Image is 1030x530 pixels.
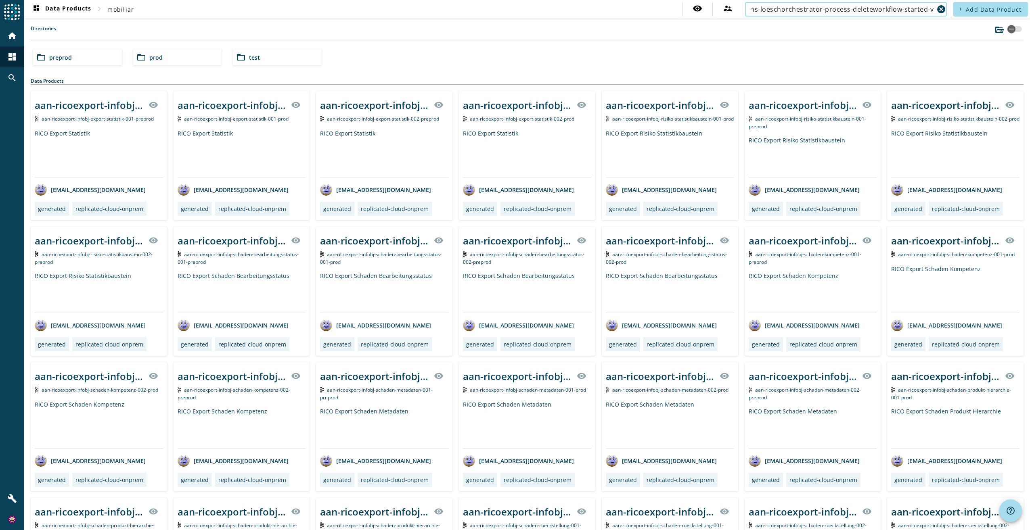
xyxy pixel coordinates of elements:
div: [EMAIL_ADDRESS][DOMAIN_NAME] [891,184,1002,196]
mat-icon: supervisor_account [723,4,733,13]
img: Kafka Topic: aan-ricoexport-infobj-schaden-rueckstellung-001-prod [606,522,609,528]
div: aan-ricoexport-infobj-schaden-metadaten-002-_stage_ [606,369,715,383]
mat-icon: home [7,31,17,41]
div: replicated-cloud-onprem [504,205,572,213]
mat-icon: visibility [862,100,872,110]
div: replicated-cloud-onprem [789,340,857,348]
img: Kafka Topic: aan-ricoexport-infobj-risiko-statistikbaustein-001-preprod [749,116,752,121]
mat-icon: visibility [291,100,301,110]
mat-icon: visibility [577,371,586,381]
div: RICO Export Schaden Kompetenz [891,265,1020,313]
div: generated [752,476,780,484]
div: generated [38,476,66,484]
div: [EMAIL_ADDRESS][DOMAIN_NAME] [606,319,717,331]
div: generated [181,205,209,213]
div: RICO Export Schaden Produkt Hierarchie [891,407,1020,448]
div: generated [323,205,351,213]
div: generated [466,205,494,213]
div: aan-ricoexport-infobj-schaden-produkt-hierarchie-001-_stage_ [891,369,1000,383]
span: Kafka Topic: aan-ricoexport-infobj-schaden-metadaten-002-prod [612,386,729,393]
button: Clear [936,4,947,15]
span: Add Data Product [966,6,1022,13]
mat-icon: visibility [434,371,444,381]
div: replicated-cloud-onprem [932,205,1000,213]
div: generated [752,205,780,213]
mat-icon: visibility [577,100,586,110]
div: RICO Export Schaden Metadaten [606,401,734,448]
img: avatar [35,184,47,196]
span: Kafka Topic: aan-ricoexport-infobj-risiko-statistikbaustein-002-prod [898,115,1020,122]
div: RICO Export Statistik [35,129,163,177]
mat-icon: visibility [149,236,158,245]
img: Kafka Topic: aan-ricoexport-infobj-schaden-kompetenz-002-prod [35,387,38,392]
div: generated [752,340,780,348]
span: Kafka Topic: aan-ricoexport-infobj-schaden-bearbeitungsstatus-002-prod [606,251,727,265]
mat-icon: visibility [149,100,158,110]
span: Kafka Topic: aan-ricoexport-infobj-risiko-statistikbaustein-001-prod [612,115,734,122]
div: [EMAIL_ADDRESS][DOMAIN_NAME] [463,455,574,467]
mat-icon: visibility [720,507,729,516]
span: Kafka Topic: aan-ricoexport-infobj-schaden-metadaten-001-preprod [320,386,433,401]
img: avatar [320,319,332,331]
div: RICO Export Schaden Kompetenz [749,272,877,313]
div: generated [609,340,637,348]
img: spoud-logo.svg [4,4,20,20]
img: Kafka Topic: aan-ricoexport-infobj-schaden-produkt-hierarchie-001-preprod [35,522,38,528]
mat-icon: folder_open [136,52,146,62]
div: aan-ricoexport-infobj-schaden-rueckstellung-002-_stage_ [891,505,1000,518]
div: [EMAIL_ADDRESS][DOMAIN_NAME] [749,184,860,196]
div: aan-ricoexport-infobj-schaden-rueckstellung-001-_stage_ [463,505,572,518]
div: aan-ricoexport-infobj-schaden-metadaten-001-_stage_ [320,369,429,383]
img: Kafka Topic: aan-ricoexport-infobj-schaden-bearbeitungsstatus-002-preprod [463,251,467,257]
span: Kafka Topic: aan-ricoexport-infobj-risiko-statistikbaustein-002-preprod [35,251,153,265]
div: aan-ricoexport-infobj-schaden-produkt-hierarchie-002-_stage_ [178,505,287,518]
div: generated [894,205,922,213]
img: avatar [320,455,332,467]
div: replicated-cloud-onprem [218,205,286,213]
div: replicated-cloud-onprem [218,476,286,484]
div: RICO Export Risiko Statistikbaustein [606,129,734,177]
div: replicated-cloud-onprem [75,476,143,484]
img: Kafka Topic: aan-ricoexport-infobj-schaden-bearbeitungsstatus-002-prod [606,251,609,257]
div: RICO Export Schaden Metadaten [749,407,877,448]
div: aan-ricoexport-infobj-schaden-metadaten-001-_stage_ [463,369,572,383]
input: Search (% or * for wildcards) [752,4,934,14]
div: replicated-cloud-onprem [932,340,1000,348]
div: generated [894,340,922,348]
div: aan-ricoexport-infobj-schaden-bearbeitungsstatus-001-_stage_ [178,234,287,247]
div: replicated-cloud-onprem [789,476,857,484]
mat-icon: visibility [1005,371,1015,381]
div: aan-ricoexport-infobj-risiko-statistikbaustein-002-_stage_ [35,234,144,247]
div: generated [466,340,494,348]
div: replicated-cloud-onprem [504,340,572,348]
img: Kafka Topic: aan-ricoexport-infobj-export-statistik-002-preprod [320,116,324,121]
div: [EMAIL_ADDRESS][DOMAIN_NAME] [891,319,1002,331]
div: aan-ricoexport-infobj-schaden-bearbeitungsstatus-002-_stage_ [606,234,715,247]
div: aan-ricoexport-infobj-schaden-rueckstellung-002-_stage_ [749,505,858,518]
img: avatar [891,184,903,196]
span: Data Products [31,4,91,14]
mat-icon: visibility [720,236,729,245]
span: Kafka Topic: aan-ricoexport-infobj-export-statistik-002-prod [470,115,574,122]
div: [EMAIL_ADDRESS][DOMAIN_NAME] [891,455,1002,467]
img: avatar [749,455,761,467]
div: generated [181,476,209,484]
span: Kafka Topic: aan-ricoexport-infobj-schaden-metadaten-001-prod [470,386,586,393]
mat-icon: visibility [1005,100,1015,110]
div: generated [323,340,351,348]
div: RICO Export Risiko Statistikbaustein [891,129,1020,177]
mat-icon: folder_open [236,52,246,62]
div: RICO Export Schaden Bearbeitungsstatus [320,272,448,313]
mat-icon: add [958,7,963,11]
mat-icon: folder_open [36,52,46,62]
label: Directories [31,25,56,40]
mat-icon: visibility [693,4,702,13]
img: Kafka Topic: aan-ricoexport-infobj-schaden-rueckstellung-002-prod [749,522,752,528]
img: Kafka Topic: aan-ricoexport-infobj-schaden-kompetenz-001-prod [891,251,895,257]
div: aan-ricoexport-infobj-schaden-kompetenz-002-_stage_ [178,369,287,383]
div: aan-ricoexport-infobj-schaden-metadaten-002-_stage_ [749,369,858,383]
div: replicated-cloud-onprem [789,205,857,213]
div: replicated-cloud-onprem [361,205,429,213]
div: replicated-cloud-onprem [504,476,572,484]
div: RICO Export Statistik [178,129,306,177]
